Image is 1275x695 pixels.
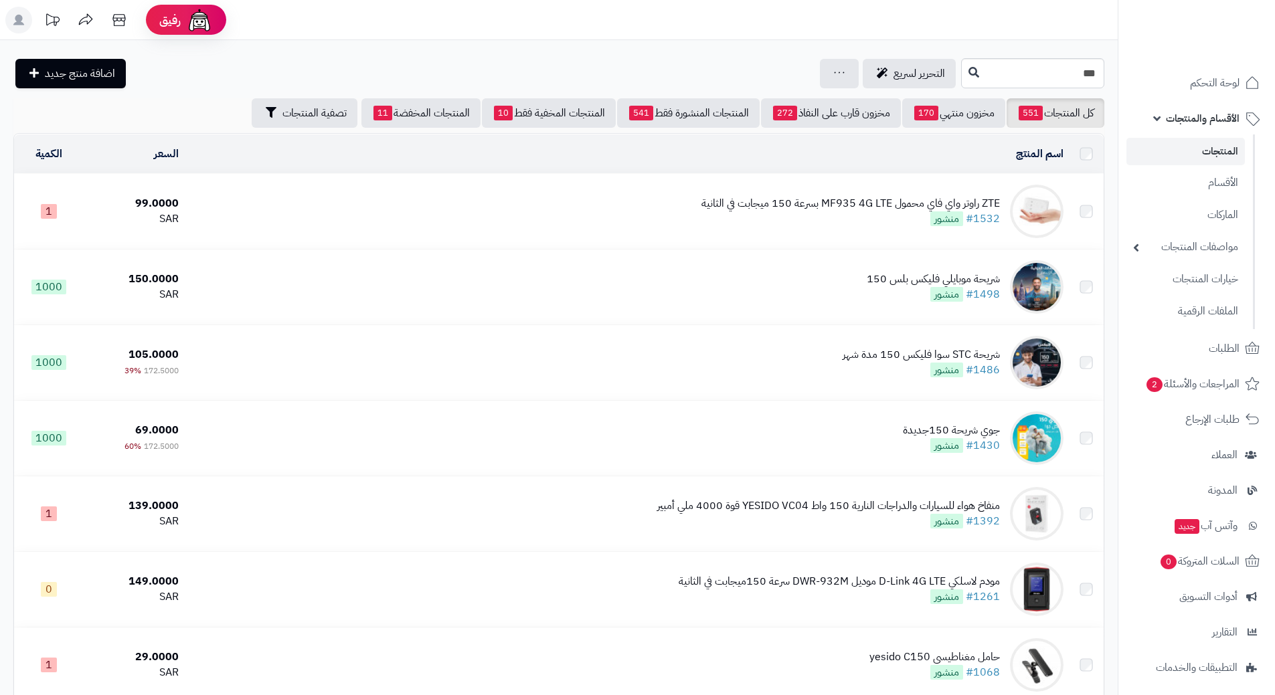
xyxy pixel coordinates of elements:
[761,98,901,128] a: مخزون قارب على النفاذ272
[1126,169,1245,197] a: الأقسام
[35,7,69,37] a: تحديثات المنصة
[1126,265,1245,294] a: خيارات المنتجات
[90,211,179,227] div: SAR
[282,105,347,121] span: تصفية المنتجات
[1010,638,1064,692] img: حامل مغناطيسي yesido C150
[1156,658,1238,677] span: التطبيقات والخدمات
[1126,545,1267,577] a: السلات المتروكة0
[1126,233,1245,262] a: مواصفات المنتجات
[1007,98,1104,128] a: كل المنتجات551
[159,12,181,28] span: رفيق
[1145,375,1240,393] span: المراجعات والأسئلة
[31,355,66,370] span: 1000
[1126,439,1267,471] a: العملاء
[930,514,963,528] span: منشور
[657,498,1000,514] div: منفاخ هواء للسيارات والدراجات النارية 150 واط YESIDO VC04 قوة 4000 ملي أمبير
[144,440,179,452] span: 172.5000
[135,422,179,438] span: 69.0000
[966,437,1000,454] a: #1430
[843,347,1000,363] div: شريحة STC سوا فليكس 150 مدة شهر
[1126,297,1245,326] a: الملفات الرقمية
[361,98,481,128] a: المنتجات المخفضة11
[1179,587,1238,606] span: أدوات التسويق
[41,658,57,672] span: 1
[90,498,179,514] div: 139.0000
[186,7,213,33] img: ai-face.png
[124,440,141,452] span: 60%
[35,146,62,162] a: الكمية
[90,665,179,680] div: SAR
[966,664,1000,680] a: #1068
[1146,377,1163,393] span: 2
[1010,336,1064,389] img: شريحة STC سوا فليكس 150 مدة شهر
[1126,510,1267,542] a: وآتس آبجديد
[1212,623,1238,641] span: التقارير
[1010,563,1064,616] img: مودم لاسلكي D-Link 4G LTE موديل DWR-932M سرعة 150ميجابت في الثانية
[1126,368,1267,400] a: المراجعات والأسئلة2
[930,589,963,604] span: منشور
[1175,519,1199,534] span: جديد
[930,211,963,226] span: منشور
[1126,616,1267,648] a: التقارير
[41,506,57,521] span: 1
[1019,106,1043,120] span: 551
[1016,146,1064,162] a: اسم المنتج
[41,582,57,597] span: 0
[869,650,1000,665] div: حامل مغناطيسي yesido C150
[90,514,179,529] div: SAR
[1159,552,1240,571] span: السلات المتروكة
[1160,554,1177,570] span: 0
[1010,185,1064,238] img: ZTE راوتر واي فاي محمول MF935 4G LTE بسرعة 150 ميجابت في الثانية
[966,362,1000,378] a: #1486
[966,513,1000,529] a: #1392
[1126,67,1267,99] a: لوحة التحكم
[1010,411,1064,465] img: جوي شريحة 150جديدة
[482,98,616,128] a: المنتجات المخفية فقط10
[966,211,1000,227] a: #1532
[863,59,956,88] a: التحرير لسريع
[144,365,179,377] span: 172.5000
[1185,410,1240,429] span: طلبات الإرجاع
[252,98,357,128] button: تصفية المنتجات
[1173,516,1238,535] span: وآتس آب
[1166,109,1240,128] span: الأقسام والمنتجات
[773,106,797,120] span: 272
[930,287,963,302] span: منشور
[867,272,1000,287] div: شريحة موبايلي فليكس بلس 150
[1126,403,1267,435] a: طلبات الإرجاع
[902,98,1005,128] a: مخزون منتهي170
[1184,11,1262,39] img: logo-2.png
[617,98,760,128] a: المنتجات المنشورة فقط541
[629,106,653,120] span: 541
[154,146,179,162] a: السعر
[701,196,1000,211] div: ZTE راوتر واي فاي محمول MF935 4G LTE بسرعة 150 ميجابت في الثانية
[1208,481,1238,500] span: المدونة
[90,287,179,302] div: SAR
[966,589,1000,605] a: #1261
[930,438,963,453] span: منشور
[1010,260,1064,314] img: شريحة موبايلي فليكس بلس 150
[45,66,115,82] span: اضافة منتج جديد
[894,66,945,82] span: التحرير لسريع
[373,106,392,120] span: 11
[129,346,179,363] span: 105.0000
[90,589,179,605] div: SAR
[1126,332,1267,365] a: الطلبات
[1190,74,1240,92] span: لوحة التحكم
[679,574,1000,589] div: مودم لاسلكي D-Link 4G LTE موديل DWR-932M سرعة 150ميجابت في الثانية
[31,431,66,445] span: 1000
[903,423,1000,438] div: جوي شريحة 150جديدة
[90,272,179,287] div: 150.0000
[90,196,179,211] div: 99.0000
[930,363,963,377] span: منشور
[1211,445,1238,464] span: العملاء
[90,574,179,589] div: 149.0000
[914,106,938,120] span: 170
[1126,138,1245,165] a: المنتجات
[90,650,179,665] div: 29.0000
[930,665,963,680] span: منشور
[1126,474,1267,506] a: المدونة
[31,280,66,294] span: 1000
[494,106,513,120] span: 10
[1126,581,1267,613] a: أدوات التسويق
